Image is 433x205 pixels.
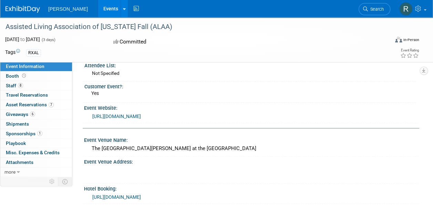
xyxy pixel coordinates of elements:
div: Event Format [359,36,419,46]
span: 1 [37,131,42,136]
div: RXAL [26,49,41,57]
span: Booth not reserved yet [21,73,27,78]
span: Staff [6,83,23,88]
div: Not Specified [92,70,414,77]
td: Toggle Event Tabs [58,177,72,186]
span: to [19,37,26,42]
a: [URL][DOMAIN_NAME] [92,194,141,200]
span: Misc. Expenses & Credits [6,150,60,155]
span: 7 [49,102,54,107]
img: Format-Inperson.png [395,37,402,42]
div: Event Venue Address: [84,157,419,165]
div: Event Rating [400,49,419,52]
a: Attachments [0,158,72,167]
a: Giveaways6 [0,110,72,119]
td: Personalize Event Tab Strip [46,177,58,186]
div: Hotel Booking: [84,184,419,192]
div: Committed [111,36,243,48]
div: Assisted Living Association of [US_STATE] Fall (ALAA) [3,21,384,33]
a: [URL][DOMAIN_NAME] [92,114,141,119]
a: Event Information [0,62,72,71]
span: [PERSON_NAME] [48,6,88,12]
a: Search [359,3,390,15]
span: Asset Reservations [6,102,54,107]
span: Travel Reservations [6,92,48,98]
a: Misc. Expenses & Credits [0,148,72,157]
a: Shipments [0,119,72,129]
span: Event Information [6,64,44,69]
span: Playbook [6,140,26,146]
td: Tags [5,49,20,57]
div: Event Website: [84,103,419,111]
div: Event Venue Name: [84,135,419,144]
img: Rick Deloney [399,2,412,16]
span: (3 days) [41,38,55,42]
a: Booth [0,71,72,81]
span: Sponsorships [6,131,42,136]
span: Giveaways [6,111,35,117]
span: [DATE] [DATE] [5,37,40,42]
span: Yes [91,90,99,96]
span: Attachments [6,159,33,165]
span: more [4,169,16,175]
span: 8 [18,83,23,88]
a: Sponsorships1 [0,129,72,138]
div: In-Person [403,37,419,42]
div: The [GEOGRAPHIC_DATA][PERSON_NAME] at the [GEOGRAPHIC_DATA] [89,143,414,154]
div: Attendee List: [84,60,416,69]
a: more [0,167,72,177]
a: Travel Reservations [0,90,72,100]
a: Staff8 [0,81,72,90]
a: Playbook [0,139,72,148]
span: 6 [30,111,35,117]
div: Customer Event?: [84,81,416,90]
a: Asset Reservations7 [0,100,72,109]
span: Search [368,7,384,12]
span: Shipments [6,121,29,127]
img: ExhibitDay [6,6,40,13]
span: Booth [6,73,27,79]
